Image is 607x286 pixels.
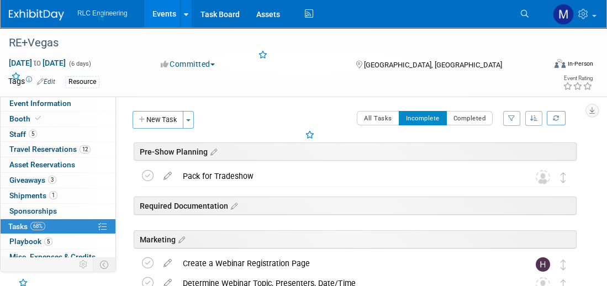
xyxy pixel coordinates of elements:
[158,258,177,268] a: edit
[93,257,116,272] td: Toggle Event Tabs
[1,96,115,111] a: Event Information
[567,60,593,68] div: In-Person
[9,237,52,246] span: Playbook
[547,111,566,125] a: Refresh
[29,130,37,138] span: 5
[9,9,64,20] img: ExhibitDay
[49,191,57,199] span: 1
[30,222,45,230] span: 68%
[35,115,41,121] i: Booth reservation complete
[9,176,56,184] span: Giveaways
[177,254,514,273] div: Create a Webinar Registration Page
[133,111,183,129] button: New Task
[9,130,37,139] span: Staff
[158,171,177,181] a: edit
[555,59,566,68] img: Format-Inperson.png
[1,204,115,219] a: Sponsorships
[32,59,43,67] span: to
[1,234,115,249] a: Playbook5
[561,172,566,183] i: Move task
[68,60,91,67] span: (6 days)
[563,76,593,81] div: Event Rating
[446,111,493,125] button: Completed
[9,160,75,169] span: Asset Reservations
[37,78,55,86] a: Edit
[8,76,55,88] td: Tags
[134,197,577,215] div: Required Documentation
[208,146,217,157] a: Edit sections
[536,257,550,272] img: Haley Cadran
[9,191,57,200] span: Shipments
[9,99,71,108] span: Event Information
[364,61,502,69] span: [GEOGRAPHIC_DATA], [GEOGRAPHIC_DATA]
[65,76,99,88] div: Resource
[1,157,115,172] a: Asset Reservations
[8,58,66,68] span: [DATE] [DATE]
[134,142,577,161] div: Pre-Show Planning
[5,33,536,53] div: RE+Vegas
[1,250,115,264] a: Misc. Expenses & Credits
[561,259,566,270] i: Move task
[1,112,115,126] a: Booth
[9,145,91,153] span: Travel Reservations
[9,206,57,215] span: Sponsorships
[553,4,574,25] img: Michelle Daniels
[1,127,115,142] a: Staff5
[357,111,399,125] button: All Tasks
[399,111,447,125] button: Incomplete
[176,234,185,245] a: Edit sections
[9,114,43,123] span: Booth
[9,252,96,261] span: Misc. Expenses & Credits
[1,219,115,234] a: Tasks68%
[1,173,115,188] a: Giveaways3
[228,200,237,211] a: Edit sections
[503,57,593,74] div: Event Format
[1,188,115,203] a: Shipments1
[80,145,91,153] span: 12
[134,230,577,248] div: Marketing
[536,170,550,184] img: Unassigned
[77,9,128,17] span: RLC Engineering
[1,142,115,157] a: Travel Reservations12
[48,176,56,184] span: 3
[8,222,45,231] span: Tasks
[177,167,514,186] div: Pack for Tradeshow
[44,237,52,246] span: 5
[74,257,93,272] td: Personalize Event Tab Strip
[157,59,219,70] button: Committed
